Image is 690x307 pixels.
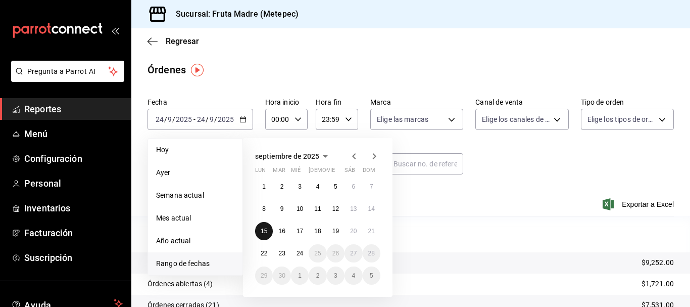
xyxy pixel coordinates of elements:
abbr: 12 de septiembre de 2025 [332,205,339,212]
abbr: 6 de septiembre de 2025 [352,183,355,190]
abbr: 19 de septiembre de 2025 [332,228,339,235]
button: Regresar [147,36,199,46]
span: Regresar [166,36,199,46]
abbr: 29 de septiembre de 2025 [261,272,267,279]
button: 29 de septiembre de 2025 [255,267,273,285]
input: -- [155,115,164,123]
span: Reportes [24,102,123,116]
abbr: 23 de septiembre de 2025 [278,250,285,257]
input: -- [196,115,206,123]
button: 8 de septiembre de 2025 [255,200,273,218]
abbr: 26 de septiembre de 2025 [332,250,339,257]
abbr: 24 de septiembre de 2025 [297,250,303,257]
span: Pregunta a Parrot AI [27,66,109,77]
abbr: 1 de septiembre de 2025 [262,183,266,190]
label: Hora inicio [265,99,308,106]
input: ---- [217,115,234,123]
button: 6 de septiembre de 2025 [344,178,362,196]
img: Tooltip marker [191,64,204,76]
span: / [206,115,209,123]
span: / [164,115,167,123]
button: 4 de octubre de 2025 [344,267,362,285]
abbr: 5 de septiembre de 2025 [334,183,337,190]
abbr: 14 de septiembre de 2025 [368,205,375,212]
abbr: 11 de septiembre de 2025 [314,205,321,212]
span: / [172,115,175,123]
button: Pregunta a Parrot AI [11,61,124,82]
div: Órdenes [147,62,186,77]
button: 28 de septiembre de 2025 [363,244,380,262]
span: Elige las marcas [377,114,428,124]
a: Pregunta a Parrot AI [7,73,124,84]
abbr: 17 de septiembre de 2025 [297,228,303,235]
abbr: 22 de septiembre de 2025 [261,250,267,257]
abbr: miércoles [291,167,301,178]
abbr: 9 de septiembre de 2025 [280,205,284,212]
span: Año actual [156,236,234,246]
button: 20 de septiembre de 2025 [344,222,362,240]
button: 5 de octubre de 2025 [363,267,380,285]
button: 24 de septiembre de 2025 [291,244,309,262]
button: 4 de septiembre de 2025 [309,178,326,196]
span: Mes actual [156,213,234,224]
abbr: 15 de septiembre de 2025 [261,228,267,235]
abbr: 3 de septiembre de 2025 [298,183,302,190]
abbr: 30 de septiembre de 2025 [278,272,285,279]
button: 26 de septiembre de 2025 [327,244,344,262]
abbr: martes [273,167,285,178]
abbr: lunes [255,167,266,178]
label: Canal de venta [475,99,568,106]
button: 16 de septiembre de 2025 [273,222,290,240]
abbr: 2 de septiembre de 2025 [280,183,284,190]
abbr: 4 de octubre de 2025 [352,272,355,279]
span: Rango de fechas [156,258,234,269]
button: 10 de septiembre de 2025 [291,200,309,218]
p: $1,721.00 [642,279,674,289]
p: Órdenes abiertas (4) [147,279,213,289]
span: septiembre de 2025 [255,152,319,160]
abbr: domingo [363,167,375,178]
button: 12 de septiembre de 2025 [327,200,344,218]
button: 2 de octubre de 2025 [309,267,326,285]
span: Elige los canales de venta [482,114,550,124]
abbr: 8 de septiembre de 2025 [262,205,266,212]
button: 25 de septiembre de 2025 [309,244,326,262]
button: Exportar a Excel [605,198,674,210]
span: Facturación [24,226,123,240]
abbr: 16 de septiembre de 2025 [278,228,285,235]
span: Semana actual [156,190,234,201]
button: 7 de septiembre de 2025 [363,178,380,196]
input: -- [167,115,172,123]
abbr: 18 de septiembre de 2025 [314,228,321,235]
button: 1 de septiembre de 2025 [255,178,273,196]
span: Hoy [156,145,234,155]
span: Inventarios [24,201,123,215]
abbr: 1 de octubre de 2025 [298,272,302,279]
span: Ayer [156,167,234,178]
input: -- [209,115,214,123]
span: Personal [24,177,123,190]
abbr: 13 de septiembre de 2025 [350,205,357,212]
h3: Sucursal: Fruta Madre (Metepec) [168,8,299,20]
button: 3 de septiembre de 2025 [291,178,309,196]
span: Menú [24,127,123,141]
abbr: 4 de septiembre de 2025 [316,183,320,190]
label: Tipo de orden [581,99,674,106]
span: - [193,115,195,123]
span: Suscripción [24,251,123,265]
abbr: 2 de octubre de 2025 [316,272,320,279]
button: 13 de septiembre de 2025 [344,200,362,218]
abbr: sábado [344,167,355,178]
button: 5 de septiembre de 2025 [327,178,344,196]
abbr: 21 de septiembre de 2025 [368,228,375,235]
input: Buscar no. de referencia [393,154,463,174]
button: 9 de septiembre de 2025 [273,200,290,218]
abbr: 10 de septiembre de 2025 [297,205,303,212]
button: 21 de septiembre de 2025 [363,222,380,240]
abbr: jueves [309,167,368,178]
button: 19 de septiembre de 2025 [327,222,344,240]
abbr: 3 de octubre de 2025 [334,272,337,279]
button: 22 de septiembre de 2025 [255,244,273,262]
abbr: viernes [327,167,335,178]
